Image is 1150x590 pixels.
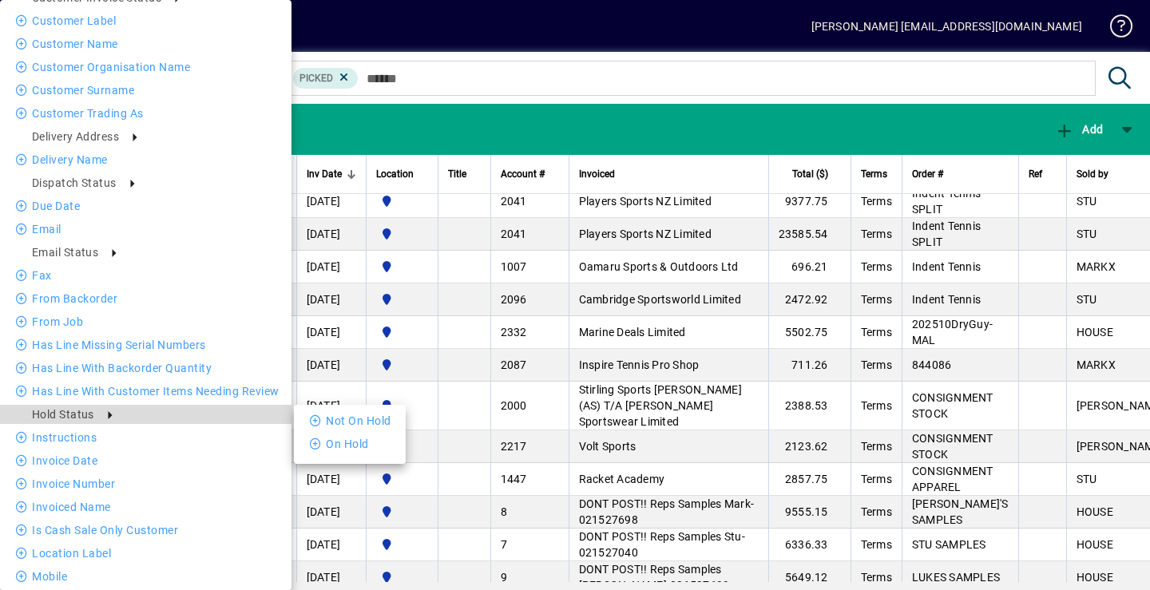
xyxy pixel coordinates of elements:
[32,176,117,189] span: Dispatch Status
[294,411,406,430] li: Not On Hold
[32,408,94,421] span: Hold Status
[32,246,98,259] span: Email status
[294,434,406,453] li: On Hold
[32,130,119,143] span: Delivery address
